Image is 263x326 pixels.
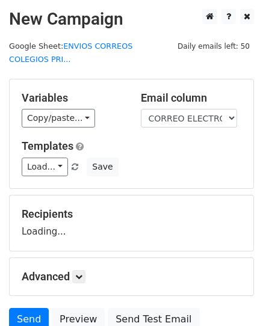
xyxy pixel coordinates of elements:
small: Google Sheet: [9,42,132,64]
div: Loading... [22,208,241,239]
a: Daily emails left: 50 [173,42,254,51]
span: Daily emails left: 50 [173,40,254,53]
h5: Variables [22,91,123,105]
h5: Email column [141,91,242,105]
h5: Recipients [22,208,241,221]
h5: Advanced [22,270,241,283]
a: Copy/paste... [22,109,95,128]
a: ENVIOS CORREOS COLEGIOS PRI... [9,42,132,64]
h2: New Campaign [9,9,254,29]
button: Save [87,158,118,176]
a: Templates [22,140,73,152]
a: Load... [22,158,68,176]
